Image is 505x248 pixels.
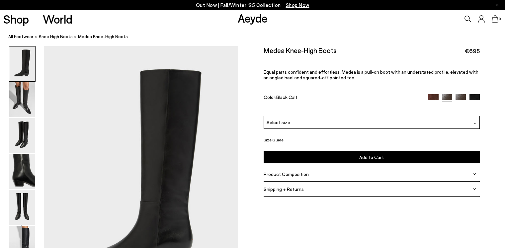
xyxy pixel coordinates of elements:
span: Medea Knee-High Boots [78,33,128,40]
span: Product Composition [264,171,309,177]
div: Color: [264,94,421,102]
span: knee high boots [39,34,73,39]
span: Select size [267,119,290,126]
a: Shop [3,13,29,25]
img: svg%3E [473,122,477,125]
a: All Footwear [8,33,34,40]
span: Navigate to /collections/new-in [286,2,309,8]
p: Out Now | Fall/Winter ‘25 Collection [196,1,309,9]
span: Shipping + Returns [264,186,304,192]
p: Equal parts confident and effortless, Medea is a pull-on boot with an understated profile, elevat... [264,69,480,80]
button: Add to Cart [264,151,480,163]
img: Medea Knee-High Boots - Image 1 [9,46,35,81]
img: Medea Knee-High Boots - Image 5 [9,190,35,225]
img: svg%3E [473,172,476,176]
span: Add to Cart [359,154,384,160]
span: €695 [465,47,480,55]
img: svg%3E [473,187,476,191]
img: Medea Knee-High Boots - Image 3 [9,118,35,153]
span: Black Calf [276,94,297,100]
h2: Medea Knee-High Boots [264,46,337,54]
nav: breadcrumb [8,28,505,46]
a: knee high boots [39,33,73,40]
button: Size Guide [264,136,284,144]
a: Aeyde [238,11,268,25]
img: Medea Knee-High Boots - Image 4 [9,154,35,189]
span: 0 [498,17,502,21]
a: 0 [492,15,498,23]
a: World [43,13,72,25]
img: Medea Knee-High Boots - Image 2 [9,82,35,117]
